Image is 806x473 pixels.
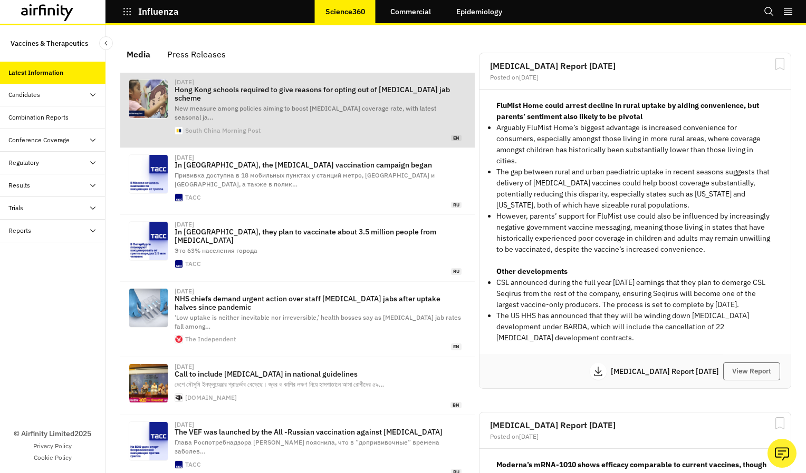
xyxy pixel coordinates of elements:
[496,122,774,166] p: Arguably FluMist Home’s biggest advantage is increased convenience for consumers, especially amon...
[451,135,462,142] span: en
[120,215,475,281] a: [DATE]In [GEOGRAPHIC_DATA], they plan to vaccinate about 3.5 million people from [MEDICAL_DATA]Эт...
[773,417,786,430] svg: Bookmark Report
[129,222,168,260] img: 24995709
[175,171,435,188] span: Прививка доступна в 18 мобильных пунктах у станций метро, [GEOGRAPHIC_DATA] и [GEOGRAPHIC_DATA], ...
[490,421,780,429] h2: [MEDICAL_DATA] Report [DATE]
[175,247,257,254] span: Это 63% населения города
[496,166,774,211] p: The gap between rural and urban paediatric uptake in recent seasons suggests that delivery of [ME...
[129,364,168,402] img: 1757087317-81a64140fc6494b055fddd57b64a17d5.jpg
[175,438,439,455] span: Глава Роспотребнадзора [PERSON_NAME] пояснила, что в ”допрививочные” времена заболев …
[138,7,179,16] p: Influenza
[175,154,194,161] div: [DATE]
[8,181,30,190] div: Results
[120,282,475,357] a: [DATE]NHS chiefs demand urgent action over staff [MEDICAL_DATA] jabs after uptake halves since pa...
[8,113,69,122] div: Combination Reports
[175,313,461,330] span: ‘Low uptake is neither inevitable nor irreversible,’ health bosses say as [MEDICAL_DATA] jab rate...
[8,135,70,145] div: Conference Coverage
[185,395,237,401] div: [DOMAIN_NAME]
[185,127,261,134] div: South China Morning Post
[496,101,759,121] strong: FluMist Home could arrest decline in rural uptake by aiding convenience, but parents’ sentiment a...
[185,261,201,267] div: TACC
[764,3,774,21] button: Search
[175,421,194,428] div: [DATE]
[129,80,168,118] img: 90f65aea-98a8-4ea0-bd48-4c9e31e8f350_6f8c8aed.jpg
[129,155,168,193] img: 24993201
[175,228,462,244] p: In [GEOGRAPHIC_DATA], they plan to vaccinate about 3.5 million people from [MEDICAL_DATA]
[34,453,72,462] a: Cookie Policy
[129,289,168,327] img: 7f08b9e48c0e1db5f1b7fd65674d6443Y29udGVudHNlYXJjaGFwaSwxNzQ3OTk3NDc4-2.55715237.jpg
[767,439,797,468] button: Ask our analysts
[122,3,179,21] button: Influenza
[175,380,384,388] span: দেশে মৌসুমি ইনফ্লুয়েঞ্জার প্রাদুর্ভাব বেড়েছে। জ্বর ও কাশির লক্ষণ নিয়ে হাসপাতালে আসা রোগীদের ৫৯ …
[175,221,194,228] div: [DATE]
[167,46,226,62] div: Press Releases
[11,34,88,53] p: Vaccines & Therapeutics
[127,46,150,62] div: Media
[175,294,462,311] p: NHS chiefs demand urgent action over staff [MEDICAL_DATA] jabs after uptake halves since pandemic
[175,260,183,268] img: tass-logo.jpg
[8,203,23,213] div: Trials
[8,226,31,235] div: Reports
[99,36,113,50] button: Close Sidebar
[175,161,462,169] p: In [GEOGRAPHIC_DATA], the [MEDICAL_DATA] vaccination campaign began
[723,362,780,380] button: View Report
[175,370,462,378] p: Call to include [MEDICAL_DATA] in national guidelines
[8,68,63,77] div: Latest Information
[325,7,365,16] p: Science360
[451,268,462,275] span: ru
[611,368,723,375] p: [MEDICAL_DATA] Report [DATE]
[175,79,194,85] div: [DATE]
[175,127,183,134] img: scmp-icon-256x256.png
[120,148,475,215] a: [DATE]In [GEOGRAPHIC_DATA], the [MEDICAL_DATA] vaccination campaign beganПрививка доступна в 18 м...
[175,461,183,468] img: tass-logo.jpg
[33,441,72,451] a: Privacy Policy
[496,211,774,255] p: However, parents’ support for FluMist use could also be influenced by increasingly negative gover...
[773,57,786,71] svg: Bookmark Report
[8,158,39,167] div: Regulatory
[496,310,774,343] p: The US HHS has announced that they will be winding down [MEDICAL_DATA] development under BARDA, w...
[8,90,40,100] div: Candidates
[490,62,780,70] h2: [MEDICAL_DATA] Report [DATE]
[496,267,568,276] strong: Other developments
[451,202,462,209] span: ru
[175,194,183,201] img: tass-logo.jpg
[120,357,475,415] a: [DATE]Call to include [MEDICAL_DATA] in national guidelinesদেশে মৌসুমি ইনফ্লুয়েঞ্জার প্রাদুর্ভাব ...
[451,343,462,350] span: en
[120,73,475,148] a: [DATE]Hong Kong schools required to give reasons for opting out of [MEDICAL_DATA] jab schemeNew m...
[496,277,774,310] p: CSL announced during the full year [DATE] earnings that they plan to demerge CSL Seqirus from the...
[175,85,462,102] p: Hong Kong schools required to give reasons for opting out of [MEDICAL_DATA] jab scheme
[490,74,780,81] div: Posted on [DATE]
[129,422,168,460] img: 24956025
[175,288,194,294] div: [DATE]
[185,461,201,468] div: TACC
[14,428,91,439] p: © Airfinity Limited 2025
[175,363,194,370] div: [DATE]
[175,394,183,401] img: favicon.ico
[490,433,780,440] div: Posted on [DATE]
[185,194,201,201] div: TACC
[175,428,462,436] p: The VEF was launched by the All -Russian vaccination against [MEDICAL_DATA]
[175,336,183,343] img: icon-512x512.png
[175,104,436,121] span: New measure among policies aiming to boost [MEDICAL_DATA] coverage rate, with latest seasonal ja …
[185,336,236,342] div: The Independent
[450,402,462,409] span: bn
